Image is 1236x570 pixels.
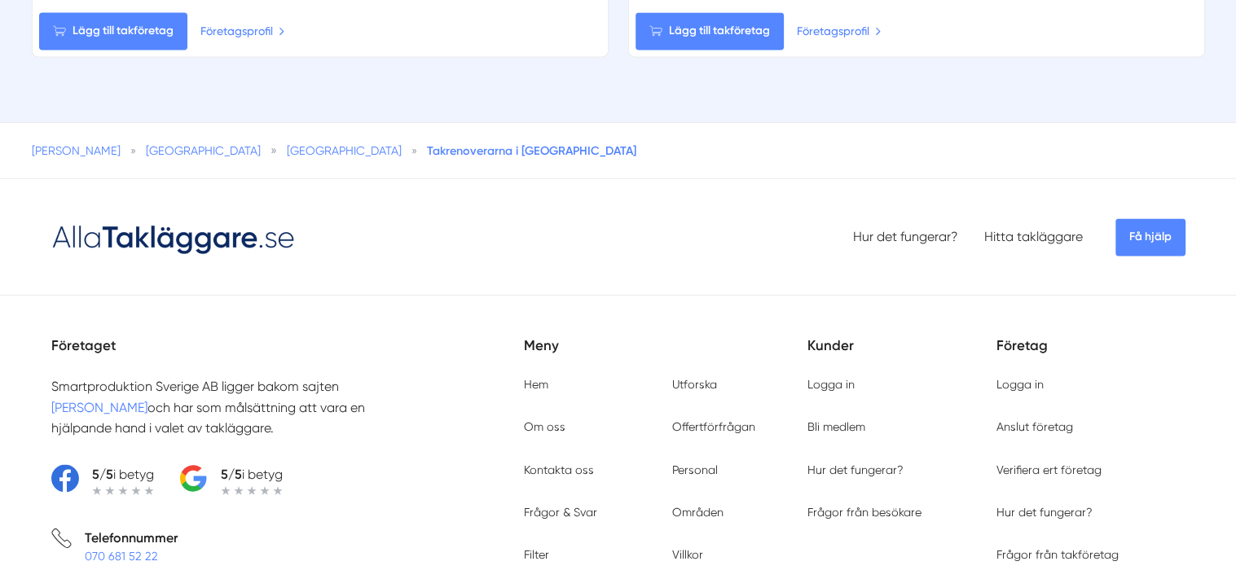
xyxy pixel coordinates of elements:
[130,142,136,159] span: »
[807,420,865,433] a: Bli medlem
[996,335,1185,376] h5: Företag
[807,335,996,376] h5: Kunder
[1115,218,1185,256] span: Få hjälp
[672,463,718,476] a: Personal
[51,528,72,548] svg: Telefon
[996,420,1073,433] a: Anslut företag
[146,144,261,157] a: [GEOGRAPHIC_DATA]
[996,548,1119,561] a: Frågor från takföretag
[427,143,636,158] a: Takrenoverarna i [GEOGRAPHIC_DATA]
[524,335,807,376] h5: Meny
[524,548,549,561] a: Filter
[853,229,958,244] a: Hur det fungerar?
[51,400,147,415] a: [PERSON_NAME]
[524,463,594,476] a: Kontakta oss
[51,218,296,256] img: Logotyp Alla Takläggare
[287,144,402,157] a: [GEOGRAPHIC_DATA]
[672,420,755,433] a: Offertförfrågan
[85,528,178,548] p: Telefonnummer
[672,506,724,519] a: Områden
[51,335,524,376] h5: Företaget
[51,464,154,494] a: 5/5i betyg
[200,22,285,40] a: Företagsprofil
[32,142,1205,159] nav: Breadcrumb
[996,463,1102,476] a: Verifiera ert företag
[807,463,904,476] a: Hur det fungerar?
[51,376,416,438] p: Smartproduktion Sverige AB ligger bakom sajten och har som målsättning att vara en hjälpande hand...
[524,420,565,433] a: Om oss
[92,467,113,482] strong: 5/5
[39,12,187,50] : Lägg till takföretag
[797,22,882,40] a: Företagsprofil
[996,378,1044,391] a: Logga in
[221,467,242,482] strong: 5/5
[32,144,121,157] a: [PERSON_NAME]
[92,464,154,484] p: i betyg
[672,378,717,391] a: Utforska
[85,550,158,563] a: 070 681 52 22
[180,464,283,494] a: 5/5i betyg
[807,378,855,391] a: Logga in
[984,229,1083,244] a: Hitta takläggare
[807,506,922,519] a: Frågor från besökare
[996,506,1093,519] a: Hur det fungerar?
[672,548,703,561] a: Villkor
[221,464,283,484] p: i betyg
[271,142,277,159] span: »
[524,506,597,519] a: Frågor & Svar
[411,142,417,159] span: »
[636,12,784,50] : Lägg till takföretag
[524,378,548,391] a: Hem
